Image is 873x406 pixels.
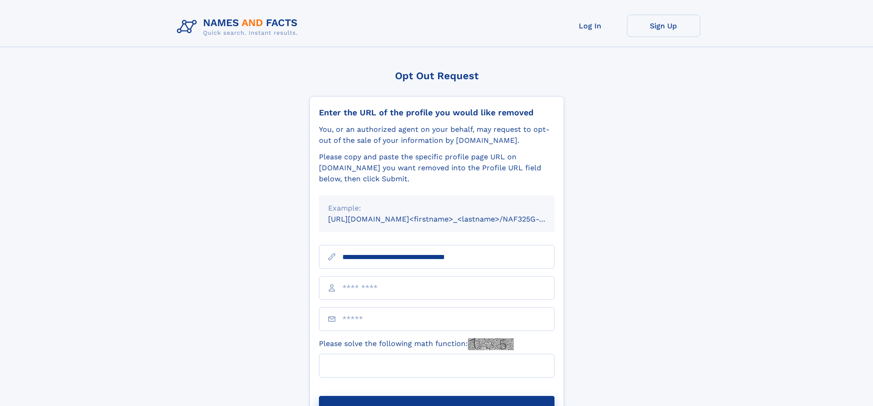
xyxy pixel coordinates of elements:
div: Example: [328,203,545,214]
div: Opt Out Request [309,70,564,81]
a: Sign Up [627,15,700,37]
div: Enter the URL of the profile you would like removed [319,108,555,118]
small: [URL][DOMAIN_NAME]<firstname>_<lastname>/NAF325G-xxxxxxxx [328,215,572,223]
img: Logo Names and Facts [173,15,305,39]
a: Log In [554,15,627,37]
div: You, or an authorized agent on your behalf, may request to opt-out of the sale of your informatio... [319,124,555,146]
label: Please solve the following math function: [319,338,514,350]
div: Please copy and paste the specific profile page URL on [DOMAIN_NAME] you want removed into the Pr... [319,152,555,184]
